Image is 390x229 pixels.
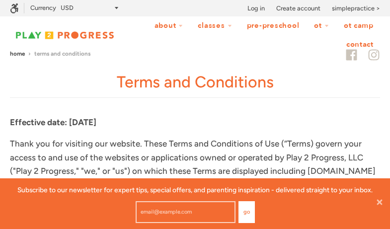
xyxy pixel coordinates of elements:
a: Contact [340,35,380,54]
input: email@example.com [136,201,235,223]
a: OT [308,16,335,35]
p: Subscribe to our newsletter for expert tips, special offers, and parenting inspiration - delivere... [17,184,373,195]
a: Create account [276,3,320,13]
b: Effective date: [DATE] [10,117,96,127]
button: Go [238,201,255,223]
a: OT Camp [337,16,380,35]
a: About [148,16,190,35]
label: Currency [30,4,56,11]
h1: Terms and Conditions [10,71,380,98]
a: simplepractice > [332,3,380,13]
a: Pre-Preschool [240,16,306,35]
p: Thank you for visiting our website. These Terms and Conditions of Use (“Terms) govern your access... [10,137,380,218]
img: Play2Progress logo [10,29,120,42]
a: Log in [247,3,265,13]
a: Classes [191,16,238,35]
